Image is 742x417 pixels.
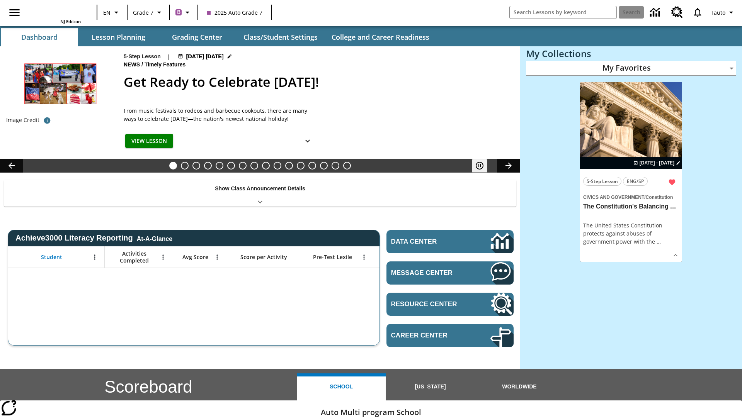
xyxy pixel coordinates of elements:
span: Avg Score [182,254,208,261]
span: Career Center [391,332,467,339]
span: Data Center [391,238,464,246]
button: Slide 13 Pre-release lesson [308,162,316,170]
button: Language: EN, Select a language [100,5,124,19]
span: EN [103,8,111,17]
a: Notifications [688,2,708,22]
div: lesson details [580,82,682,262]
button: College and Career Readiness [325,28,436,46]
button: Lesson Planning [80,28,157,46]
a: Career Center [386,324,514,347]
div: Show Class Announcement Details [4,180,516,207]
button: Slide 12 Mixed Practice: Citing Evidence [297,162,305,170]
span: 2025 Auto Grade 7 [207,8,262,17]
button: Open Menu [157,251,169,263]
button: Slide 7 The Last Homesteaders [239,162,247,170]
button: Slide 1 Get Ready to Celebrate Juneteenth! [169,162,177,170]
span: Score per Activity [240,254,287,261]
p: Show Class Announcement Details [215,185,305,193]
button: View Lesson [125,134,173,148]
button: 5-Step Lesson [583,177,621,186]
button: Slide 10 Fashion Forward in Ancient Rome [274,162,281,170]
button: Show Details [300,134,315,148]
div: My Favorites [526,61,736,76]
div: Pause [472,159,495,173]
button: Slide 6 Private! Keep Out! [227,162,235,170]
button: Lesson carousel, Next [497,159,520,173]
span: … [657,238,661,245]
button: Dashboard [1,28,78,46]
span: News [124,61,141,69]
h3: The Constitution's Balancing Act [583,203,679,211]
span: Student [41,254,62,261]
button: [US_STATE] [386,373,475,400]
h2: Get Ready to Celebrate Juneteenth! [124,72,511,92]
span: ENG/SP [627,177,644,185]
a: Data Center [386,230,514,253]
span: Grade 7 [133,8,153,17]
span: Constitution [646,195,673,200]
span: Activities Completed [109,250,160,264]
span: Message Center [391,269,467,277]
button: Show Details [670,249,681,261]
a: Resource Center, Will open in new tab [386,293,514,316]
button: Slide 4 Time for Moon Rules? [204,162,212,170]
button: Slide 3 Free Returns: A Gain or a Drain? [192,162,200,170]
button: Slide 16 Point of View [343,162,351,170]
span: Civics and Government [583,195,644,200]
button: Slide 14 Career Lesson [320,162,328,170]
button: Slide 5 Cruise Ships: Making Waves [216,162,223,170]
span: | [167,53,170,61]
div: The United States Constitution protects against abuses of government power with the [583,221,679,246]
button: Open Menu [211,251,223,263]
span: [DATE] - [DATE] [640,159,674,166]
a: Message Center [386,261,514,285]
div: From music festivals to rodeos and barbecue cookouts, there are many ways to celebrate [DATE]—the... [124,107,317,123]
p: 5-Step Lesson [124,53,161,61]
button: Slide 9 Attack of the Terrifying Tomatoes [262,162,270,170]
span: Tauto [711,8,725,17]
button: Open side menu [3,1,26,24]
span: NJ Edition [60,19,81,24]
h3: My Collections [526,48,736,59]
button: Remove from Favorites [665,175,679,189]
img: Photos of red foods and of people celebrating Juneteenth at parades, Opal's Walk, and at a rodeo. [6,53,114,114]
input: search field [510,6,616,19]
span: Timely Features [145,61,187,69]
button: Class/Student Settings [237,28,324,46]
span: From music festivals to rodeos and barbecue cookouts, there are many ways to celebrate Juneteenth... [124,107,317,123]
button: Image credit: Top, left to right: Aaron of L.A. Photography/Shutterstock; Aaron of L.A. Photograp... [39,114,55,127]
button: Profile/Settings [708,5,739,19]
span: Topic: Civics and Government/Constitution [583,193,679,201]
button: ENG/SP [623,177,648,186]
button: Boost Class color is purple. Change class color [172,5,195,19]
button: Worldwide [475,373,564,400]
button: Slide 11 The Invasion of the Free CD [285,162,293,170]
button: Open Menu [89,251,100,263]
button: Slide 15 The Constitution's Balancing Act [332,162,339,170]
button: Grade: Grade 7, Select a grade [130,5,167,19]
span: [DATE] [DATE] [186,53,224,61]
div: Home [31,2,81,24]
a: Data Center [645,2,667,23]
p: Image Credit [6,116,39,124]
a: Home [31,3,81,19]
span: / [141,61,143,68]
button: Aug 24 - Aug 24 Choose Dates [632,159,682,166]
button: Slide 8 Solar Power to the People [250,162,258,170]
span: Resource Center [391,300,467,308]
button: School [297,373,386,400]
button: Pause [472,159,487,173]
button: Grading Center [158,28,236,46]
button: Open Menu [358,251,370,263]
span: Achieve3000 Literacy Reporting [15,234,172,242]
span: / [644,195,645,200]
a: Resource Center, Will open in new tab [667,2,688,23]
div: At-A-Glance [137,234,172,242]
button: Slide 2 Back On Earth [181,162,189,170]
button: Jul 17 - Jun 30 Choose Dates [176,53,234,61]
span: Pre-Test Lexile [313,254,352,261]
span: 5-Step Lesson [587,177,618,185]
span: B [177,7,180,17]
